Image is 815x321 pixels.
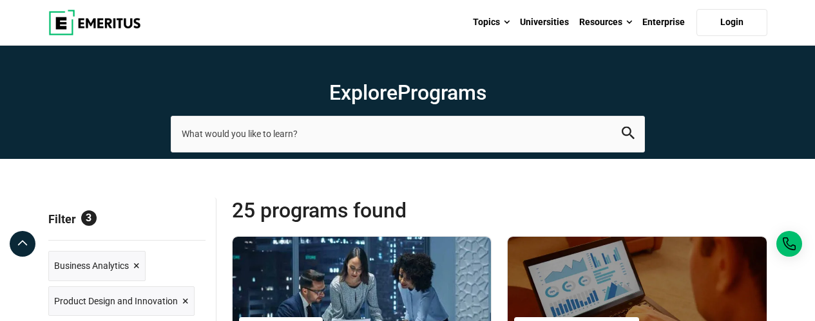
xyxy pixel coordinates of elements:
[133,257,140,275] span: ×
[622,130,635,142] a: search
[54,294,178,308] span: Product Design and Innovation
[48,197,206,240] p: Filter
[232,197,500,223] span: 25 Programs found
[81,210,97,226] span: 3
[622,127,635,142] button: search
[54,259,129,273] span: Business Analytics
[166,212,206,229] a: Reset all
[182,292,189,311] span: ×
[398,80,486,105] span: Programs
[696,9,767,36] a: Login
[171,80,645,105] h1: Explore
[171,116,645,152] input: search-page
[48,286,195,316] a: Product Design and Innovation ×
[48,251,146,281] a: Business Analytics ×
